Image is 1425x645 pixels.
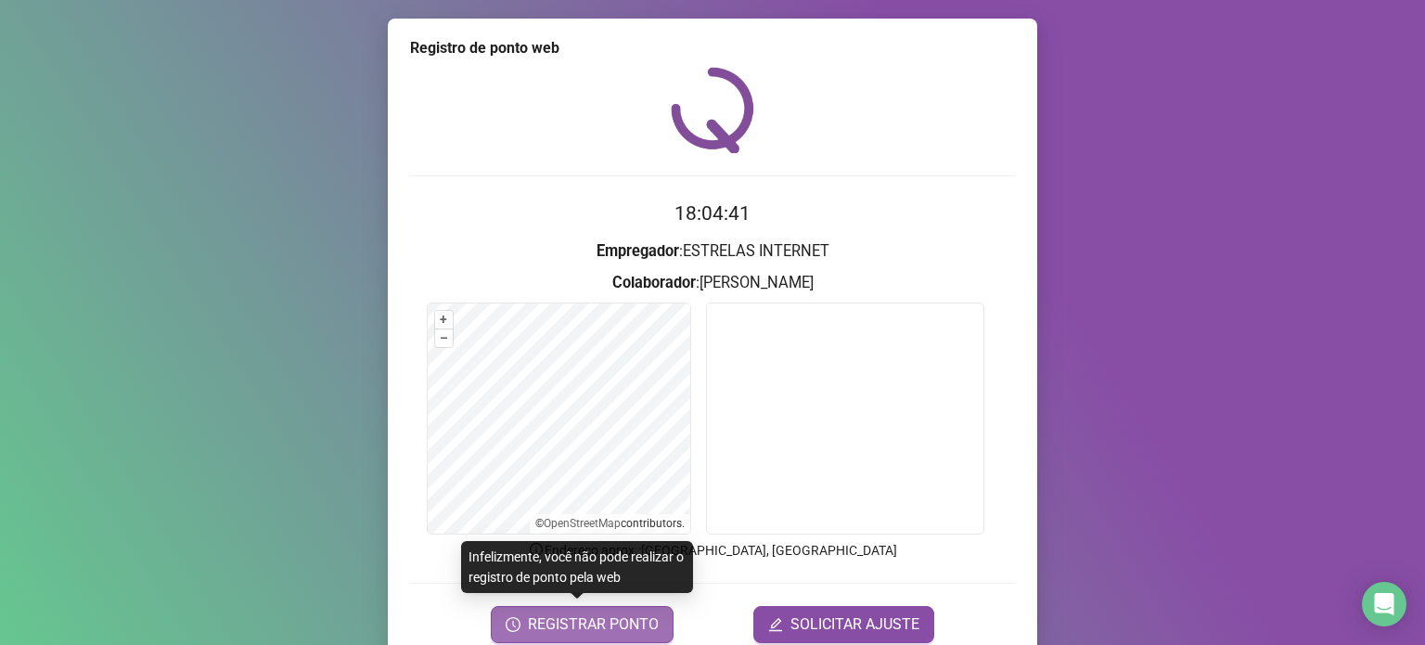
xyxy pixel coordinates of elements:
h3: : ESTRELAS INTERNET [410,239,1015,264]
div: Registro de ponto web [410,37,1015,59]
div: Infelizmente, você não pode realizar o registro de ponto pela web [461,541,693,593]
time: 18:04:41 [674,202,751,225]
button: – [435,329,453,347]
button: REGISTRAR PONTO [491,606,674,643]
img: QRPoint [671,67,754,153]
span: edit [768,617,783,632]
span: SOLICITAR AJUSTE [790,613,919,636]
p: Endereço aprox. : [GEOGRAPHIC_DATA], [GEOGRAPHIC_DATA] [410,540,1015,561]
a: OpenStreetMap [544,517,621,530]
button: + [435,311,453,329]
button: editSOLICITAR AJUSTE [753,606,934,643]
li: © contributors. [535,517,685,530]
strong: Empregador [597,242,679,260]
div: Open Intercom Messenger [1362,582,1406,626]
span: REGISTRAR PONTO [528,613,659,636]
strong: Colaborador [612,274,696,291]
span: clock-circle [506,617,520,632]
h3: : [PERSON_NAME] [410,271,1015,295]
